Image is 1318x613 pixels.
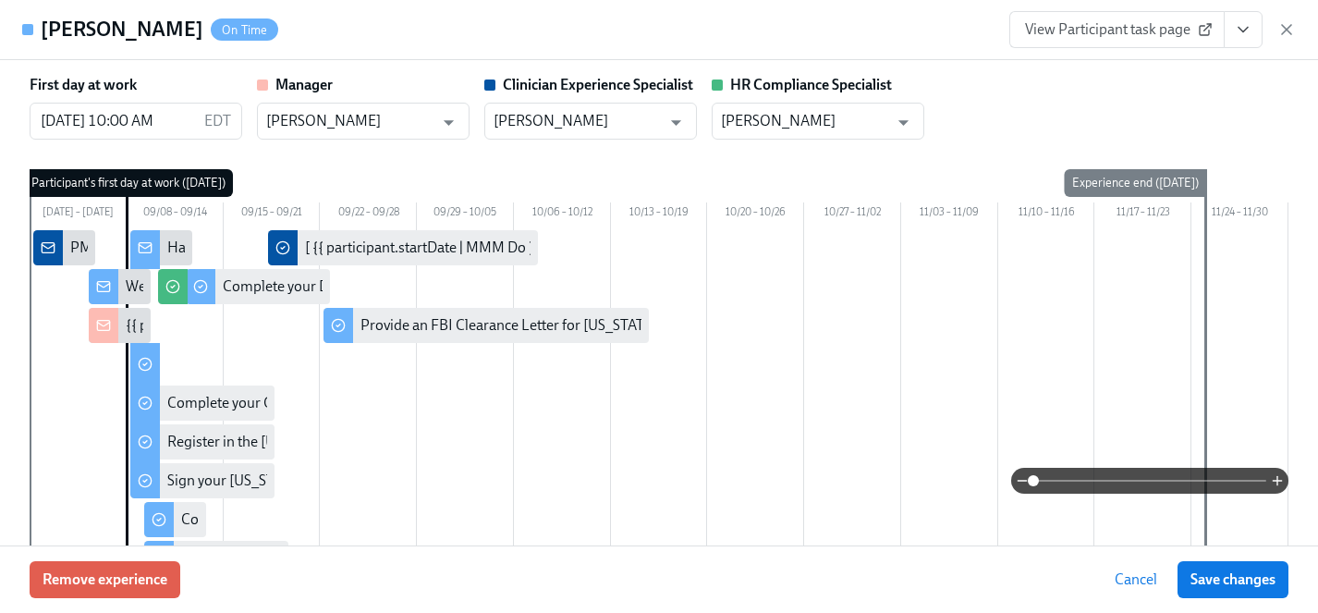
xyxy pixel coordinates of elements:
div: 10/27 – 11/02 [804,202,901,227]
div: Participant's first day at work ([DATE]) [24,169,233,197]
label: First day at work [30,75,137,95]
div: [DATE] – [DATE] [30,202,127,227]
div: 10/06 – 10/12 [514,202,611,227]
strong: HR Compliance Specialist [730,76,892,93]
button: Save changes [1178,561,1288,598]
div: Welcome to the Charlie Health team! [126,276,357,297]
span: Remove experience [43,570,167,589]
div: Register in the [US_STATE] Fingerprint Portal [167,432,451,452]
button: Cancel [1102,561,1170,598]
div: 11/03 – 11/09 [901,202,998,227]
div: 09/15 – 09/21 [224,202,321,227]
div: Complete your CPR and First Aid Training [167,393,429,413]
p: EDT [204,111,231,131]
div: Provide an FBI Clearance Letter for [US_STATE] [360,315,657,336]
div: 09/22 – 09/28 [320,202,417,227]
span: On Time [211,23,278,37]
button: View task page [1224,11,1263,48]
div: Experience end ([DATE]) [1065,169,1206,197]
span: View Participant task page [1025,20,1209,39]
button: Open [662,108,690,137]
div: 09/29 – 10/05 [417,202,514,227]
div: 09/08 – 09/14 [127,202,224,227]
strong: Manager [275,76,333,93]
h4: [PERSON_NAME] [41,16,203,43]
a: View Participant task page [1009,11,1225,48]
div: 11/24 – 11/30 [1191,202,1288,227]
div: {{ participant.fullName }} has started onboarding [126,315,434,336]
strong: Clinician Experience Specialist [503,76,693,93]
div: PMHNP cleared to start [70,238,220,258]
span: Cancel [1115,570,1157,589]
div: 11/17 – 11/23 [1094,202,1191,227]
div: 10/20 – 10/26 [707,202,804,227]
div: Happy first day! [167,238,266,258]
div: 10/13 – 10/19 [611,202,708,227]
button: Open [889,108,918,137]
div: [ {{ participant.startDate | MMM Do }} Cohort] Confirm Check-Out completed or failed [305,238,842,258]
div: 11/10 – 11/16 [998,202,1095,227]
span: Save changes [1190,570,1275,589]
button: Remove experience [30,561,180,598]
div: Complete your Docebo training paths [223,276,458,297]
div: Complete our Welcome Survey [181,509,374,530]
button: Open [434,108,463,137]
